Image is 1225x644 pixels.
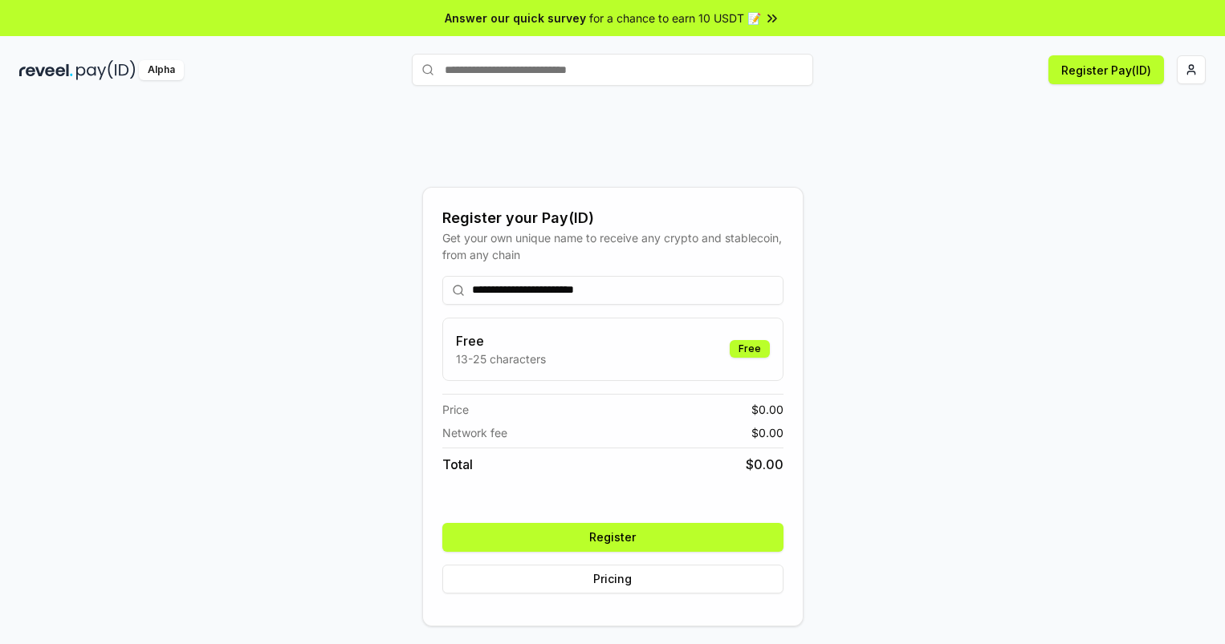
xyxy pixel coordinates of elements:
[442,523,783,552] button: Register
[139,60,184,80] div: Alpha
[751,401,783,418] span: $ 0.00
[751,424,783,441] span: $ 0.00
[456,331,546,350] h3: Free
[456,350,546,367] p: 13-25 characters
[442,455,473,474] span: Total
[442,401,469,418] span: Price
[746,455,783,474] span: $ 0.00
[442,229,783,263] div: Get your own unique name to receive any crypto and stablecoin, from any chain
[442,207,783,229] div: Register your Pay(ID)
[76,60,136,80] img: pay_id
[1048,55,1164,84] button: Register Pay(ID)
[442,565,783,593] button: Pricing
[589,10,761,26] span: for a chance to earn 10 USDT 📝
[19,60,73,80] img: reveel_dark
[442,424,507,441] span: Network fee
[730,340,770,358] div: Free
[445,10,586,26] span: Answer our quick survey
